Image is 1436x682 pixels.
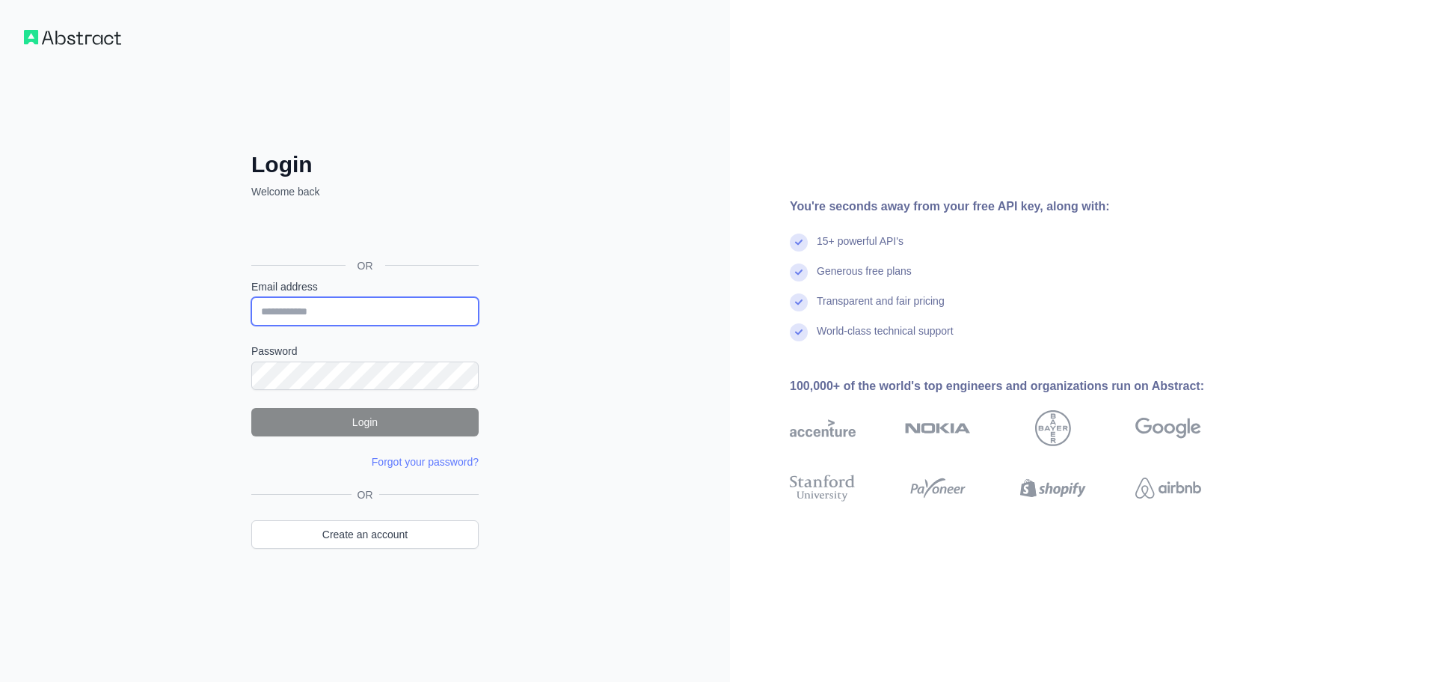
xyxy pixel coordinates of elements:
img: payoneer [905,472,971,505]
a: Forgot your password? [372,456,479,468]
img: shopify [1020,472,1086,505]
iframe: Sign in with Google Button [244,216,483,249]
img: check mark [790,234,808,252]
span: OR [352,487,379,502]
div: World-class technical support [817,323,954,353]
img: Workflow [24,30,121,45]
div: 100,000+ of the world's top engineers and organizations run on Abstract: [790,377,1249,395]
label: Email address [251,279,479,294]
img: check mark [790,293,808,311]
div: 15+ powerful API's [817,234,903,264]
img: airbnb [1135,472,1201,505]
div: You're seconds away from your free API key, along with: [790,198,1249,216]
img: google [1135,410,1201,446]
img: check mark [790,323,808,341]
img: bayer [1035,410,1071,446]
img: nokia [905,410,971,446]
img: check mark [790,264,808,281]
a: Create an account [251,520,479,549]
span: OR [346,258,385,273]
label: Password [251,344,479,359]
img: accenture [790,410,856,446]
p: Welcome back [251,184,479,199]
h2: Login [251,151,479,178]
div: Generous free plans [817,264,912,293]
div: Transparent and fair pricing [817,293,945,323]
button: Login [251,408,479,436]
img: stanford university [790,472,856,505]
